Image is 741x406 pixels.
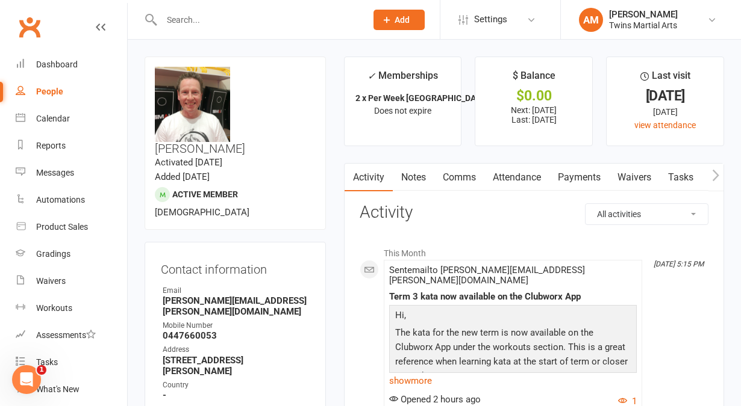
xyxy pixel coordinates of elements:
[163,330,310,341] strong: 0447660053
[484,164,549,191] a: Attendance
[617,105,713,118] div: [DATE]
[660,164,702,191] a: Tasks
[654,260,704,268] i: [DATE] 5:15 PM
[155,157,222,168] time: Activated [DATE]
[389,292,637,302] div: Term 3 kata now available on the Clubworx App
[163,285,310,297] div: Email
[36,87,63,96] div: People
[155,171,210,182] time: Added [DATE]
[513,68,555,90] div: $ Balance
[16,78,127,105] a: People
[16,295,127,322] a: Workouts
[434,164,484,191] a: Comms
[360,203,708,222] h3: Activity
[579,8,603,32] div: AM
[12,365,41,394] iframe: Intercom live chat
[374,10,425,30] button: Add
[345,164,393,191] a: Activity
[393,164,434,191] a: Notes
[16,51,127,78] a: Dashboard
[16,186,127,214] a: Automations
[163,320,310,331] div: Mobile Number
[155,207,249,218] span: [DEMOGRAPHIC_DATA]
[617,90,713,102] div: [DATE]
[640,68,690,90] div: Last visit
[16,214,127,241] a: Product Sales
[360,241,708,260] li: This Month
[158,11,358,28] input: Search...
[37,365,46,375] span: 1
[389,394,481,405] span: Opened 2 hours ago
[395,15,410,25] span: Add
[374,106,431,115] span: Does not expire
[155,67,230,142] img: image1658540963.png
[16,268,127,295] a: Waivers
[36,303,72,313] div: Workouts
[36,114,70,123] div: Calendar
[16,132,127,159] a: Reports
[609,9,678,20] div: [PERSON_NAME]
[161,258,310,276] h3: Contact information
[163,380,310,391] div: Country
[163,295,310,317] strong: [PERSON_NAME][EMAIL_ADDRESS][PERSON_NAME][DOMAIN_NAME]
[155,67,316,155] h3: [PERSON_NAME]
[389,372,637,389] a: show more
[163,344,310,355] div: Address
[36,60,78,69] div: Dashboard
[36,141,66,150] div: Reports
[389,265,585,286] span: Sent email to [PERSON_NAME][EMAIL_ADDRESS][PERSON_NAME][DOMAIN_NAME]
[16,349,127,376] a: Tasks
[36,168,74,177] div: Messages
[16,159,127,186] a: Messages
[16,241,127,268] a: Gradings
[549,164,609,191] a: Payments
[367,68,438,90] div: Memberships
[474,6,507,33] span: Settings
[36,222,88,232] div: Product Sales
[486,105,581,125] p: Next: [DATE] Last: [DATE]
[172,189,238,199] span: Active member
[609,20,678,31] div: Twins Martial Arts
[392,308,634,325] p: Hi,
[36,195,85,205] div: Automations
[609,164,660,191] a: Waivers
[634,120,696,130] a: view attendance
[163,355,310,377] strong: [STREET_ADDRESS][PERSON_NAME]
[16,105,127,132] a: Calendar
[392,325,634,386] p: The kata for the new term is now available on the Clubworx App under the workouts section. This i...
[16,322,127,349] a: Assessments
[36,276,66,286] div: Waivers
[36,357,58,367] div: Tasks
[36,249,70,259] div: Gradings
[36,330,96,340] div: Assessments
[367,70,375,82] i: ✓
[163,390,310,401] strong: -
[486,90,581,102] div: $0.00
[355,93,488,103] strong: 2 x Per Week [GEOGRAPHIC_DATA]
[14,12,45,42] a: Clubworx
[16,376,127,403] a: What's New
[36,384,80,394] div: What's New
